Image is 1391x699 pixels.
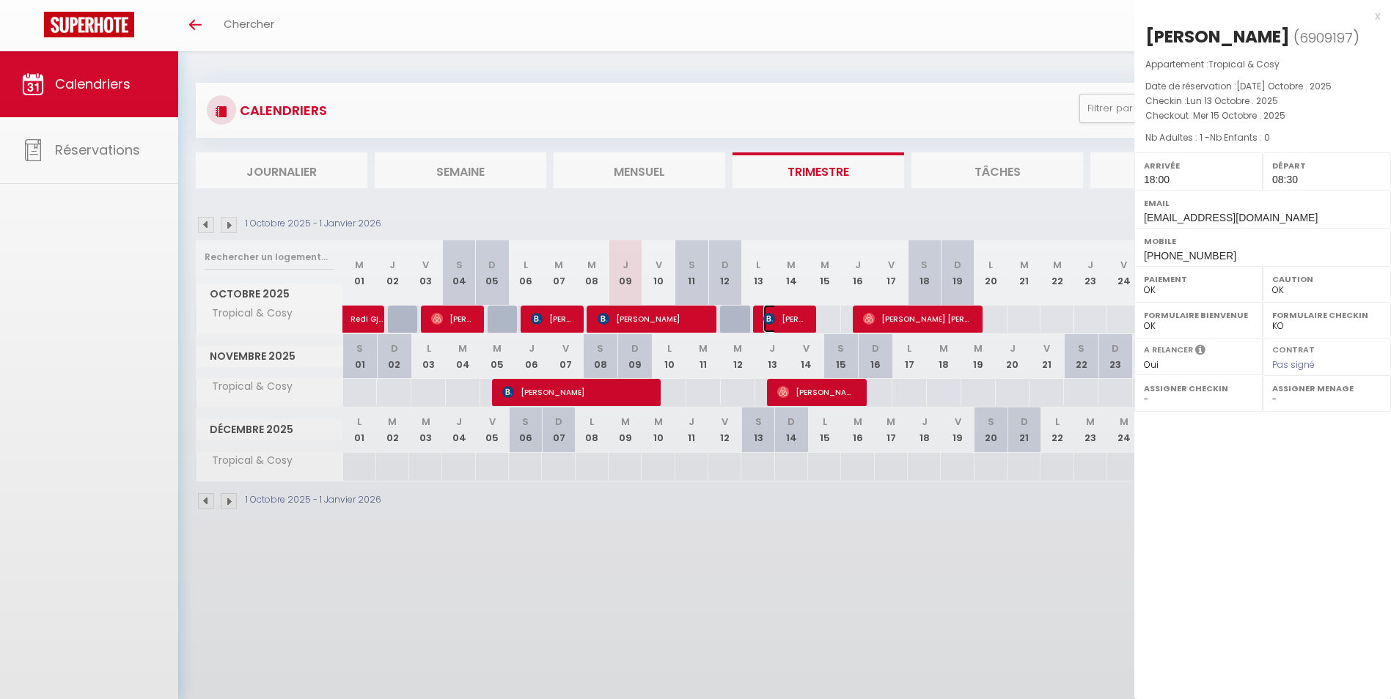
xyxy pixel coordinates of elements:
[1272,344,1315,353] label: Contrat
[1144,308,1253,322] label: Formulaire Bienvenue
[1272,158,1381,173] label: Départ
[1210,131,1270,144] span: Nb Enfants : 0
[1236,80,1332,92] span: [DATE] Octobre . 2025
[1272,272,1381,286] label: Caution
[1299,29,1353,47] span: 6909197
[1145,131,1270,144] span: Nb Adultes : 1 -
[1145,108,1380,123] p: Checkout :
[1186,95,1278,107] span: Lun 13 Octobre . 2025
[1144,196,1381,210] label: Email
[1144,272,1253,286] label: Paiement
[1145,79,1380,94] p: Date de réservation :
[1144,174,1170,185] span: 18:00
[1144,234,1381,248] label: Mobile
[1195,344,1205,360] i: Sélectionner OUI si vous souhaiter envoyer les séquences de messages post-checkout
[1144,250,1236,262] span: [PHONE_NUMBER]
[1208,58,1280,70] span: Tropical & Cosy
[1144,212,1318,223] span: [EMAIL_ADDRESS][DOMAIN_NAME]
[1144,344,1193,356] label: A relancer
[1144,158,1253,173] label: Arrivée
[1145,57,1380,72] p: Appartement :
[1293,27,1359,48] span: ( )
[1272,358,1315,371] span: Pas signé
[1145,25,1290,48] div: [PERSON_NAME]
[1272,381,1381,396] label: Assigner Menage
[1193,109,1285,122] span: Mer 15 Octobre . 2025
[1145,94,1380,108] p: Checkin :
[1272,308,1381,322] label: Formulaire Checkin
[1144,381,1253,396] label: Assigner Checkin
[1272,174,1298,185] span: 08:30
[1134,7,1380,25] div: x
